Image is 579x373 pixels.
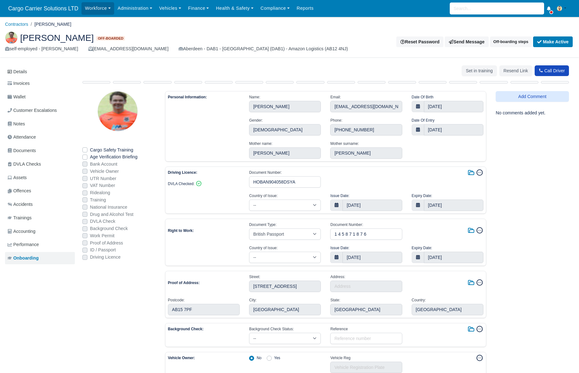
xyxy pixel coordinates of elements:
label: Country: [412,297,426,303]
label: National Insurance [90,204,127,211]
input: Reference number [330,333,402,344]
label: Ridealong [90,189,110,196]
span: Performance [8,241,39,248]
span: Attendance [8,134,36,141]
label: Mother name: [249,140,272,147]
label: Gender: [249,117,263,123]
strong: Driving Licence: [168,170,197,175]
label: DVLA Check [90,218,115,225]
strong: Personal Information: [168,95,207,99]
a: Compliance [257,2,293,14]
span: Invoices [8,80,30,87]
label: Age Verification Briefing [90,153,137,161]
input: city [249,304,321,315]
span: [PERSON_NAME] [20,33,94,42]
a: Onboarding [5,252,75,264]
span: Documents [8,147,36,154]
label: Document Type: [249,222,276,228]
strong: Vehicle Owner: [168,356,195,360]
label: No [257,355,261,361]
label: Address: [330,274,345,280]
span: Off-boarded [96,36,125,41]
label: Phone: [330,117,342,123]
input: Mother name [249,147,321,159]
label: Driving Licence [90,254,120,261]
button: Set in training [462,65,497,76]
label: Document Number: [249,169,282,176]
label: Vehicle Owner [90,168,119,175]
a: Invoices [5,77,75,90]
span: Onboarding [8,255,39,262]
label: Country of Issue: [249,193,278,199]
label: Document Number: [330,222,363,228]
button: Make Active [533,36,573,47]
a: Health & Safety [213,2,257,14]
span: Assets [8,174,27,181]
a: Attendance [5,131,75,143]
input: state [330,304,402,315]
div: [EMAIL_ADDRESS][DOMAIN_NAME] [88,45,169,52]
label: ID / Passport [90,246,116,254]
a: Customer Escalations [5,104,75,117]
a: Wallet [5,91,75,103]
label: Yes [274,355,281,361]
a: Accounting [5,225,75,238]
input: Name [249,101,321,112]
input: Street [249,281,321,292]
label: State: [330,297,340,303]
button: Resend Link [499,65,532,76]
div: Aberdeen - DAB1 - [GEOGRAPHIC_DATA] (DAB1) - Amazon Logistics (AB12 4NJ) [179,45,348,52]
button: Call Driver [535,65,569,76]
input: Address [330,281,402,292]
span: Trainings [8,214,31,222]
a: Vehicles [156,2,185,14]
span: Customer Escalations [8,107,57,114]
span: Accidents [8,201,33,208]
input: Email [330,101,402,112]
label: Bank Account [90,161,117,168]
input: Vehicle Registration Plate [330,362,402,373]
label: Background Check [90,225,128,232]
strong: Right to Work: [168,228,194,233]
span: Wallet [8,93,25,101]
a: Reports [293,2,317,14]
span: Notes [8,120,25,128]
label: Expiry Date: [412,193,432,199]
a: Workforce [81,2,114,14]
input: phone [330,124,402,135]
label: Vehicle Reg [330,355,350,361]
a: DVLA Checks [5,158,75,170]
label: Expiry Date: [412,245,432,251]
span: DVLA Checks [8,161,41,168]
div: self-employed - [PERSON_NAME] [5,45,78,52]
label: UTR Number [90,175,116,182]
label: Name: [249,94,260,100]
label: Street: [249,274,260,280]
span: Accounting [8,228,36,235]
span: Offences [8,187,31,195]
label: Date Of Birth [412,94,433,100]
a: Performance [5,239,75,251]
label: Country of Issue: [249,245,278,251]
a: Administration [114,2,156,14]
input: postcode [168,304,240,315]
a: Assets [5,172,75,184]
a: Contractors [5,22,28,27]
span: DVLA Checked: [168,182,195,186]
label: Background Check Status: [249,326,294,332]
a: Accidents [5,198,75,211]
a: Notes [5,118,75,130]
label: Proof of Address [90,239,123,247]
label: Date Of Entry [412,117,435,123]
a: Cargo Carrier Solutions LTD [5,3,81,15]
a: Details [5,66,75,78]
label: Mother surname: [330,140,359,147]
a: Trainings [5,212,75,224]
div: No comments added yet. [496,109,569,117]
input: Mother surname [330,147,402,159]
label: VAT Number [90,182,115,189]
a: Documents [5,145,75,157]
span: Cargo Carrier Solutions LTD [5,2,81,15]
button: Add Comment [496,91,569,102]
div: Daniel Hoban [0,26,579,58]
